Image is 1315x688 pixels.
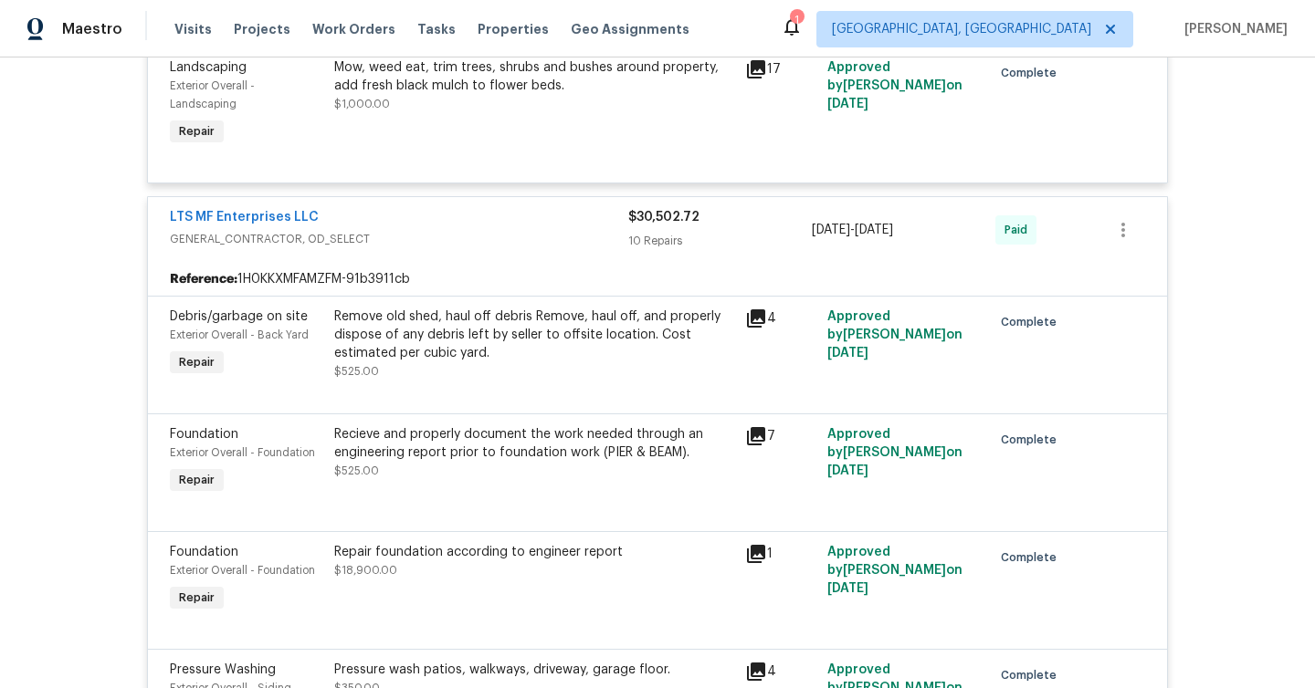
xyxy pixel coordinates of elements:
span: [GEOGRAPHIC_DATA], [GEOGRAPHIC_DATA] [832,20,1091,38]
span: $525.00 [334,366,379,377]
span: [DATE] [855,224,893,236]
span: Exterior Overall - Foundation [170,447,315,458]
span: Repair [172,122,222,141]
span: $525.00 [334,465,379,476]
span: [DATE] [827,347,868,360]
div: 4 [745,308,816,329]
span: Exterior Overall - Back Yard [170,329,309,340]
span: Debris/garbage on site [170,310,308,323]
span: Maestro [62,20,122,38]
a: LTS MF Enterprises LLC [170,211,319,224]
span: Complete [1001,313,1064,331]
div: 1 [790,11,803,29]
span: [DATE] [812,224,850,236]
span: [PERSON_NAME] [1177,20,1288,38]
span: Complete [1001,666,1064,684]
span: Approved by [PERSON_NAME] on [827,428,963,477]
span: Complete [1001,64,1064,82]
span: Projects [234,20,290,38]
span: [DATE] [827,582,868,595]
span: $18,900.00 [334,565,397,576]
span: Foundation [170,428,238,441]
span: Repair [172,353,222,371]
span: Tasks [417,23,456,36]
div: Remove old shed, haul off debris Remove, haul off, and properly dispose of any debris left by sel... [334,308,734,362]
div: 10 Repairs [628,232,812,250]
span: $30,502.72 [628,211,700,224]
span: Paid [1005,221,1035,239]
div: 17 [745,58,816,80]
div: Recieve and properly document the work needed through an engineering report prior to foundation w... [334,425,734,462]
span: Visits [174,20,212,38]
span: Properties [478,20,549,38]
div: Mow, weed eat, trim trees, shrubs and bushes around property, add fresh black mulch to flower beds. [334,58,734,95]
b: Reference: [170,270,237,288]
span: Exterior Overall - Landscaping [170,80,255,109]
div: 4 [745,661,816,683]
span: GENERAL_CONTRACTOR, OD_SELECT [170,230,628,248]
span: - [812,221,893,239]
span: Approved by [PERSON_NAME] on [827,61,963,110]
span: [DATE] [827,464,868,477]
span: Geo Assignments [571,20,689,38]
div: Repair foundation according to engineer report [334,543,734,561]
span: Repair [172,589,222,607]
span: Complete [1001,431,1064,449]
span: Approved by [PERSON_NAME] on [827,310,963,360]
span: Pressure Washing [170,663,276,676]
div: 7 [745,425,816,447]
span: Foundation [170,546,238,558]
span: $1,000.00 [334,99,390,109]
span: Exterior Overall - Foundation [170,565,315,576]
span: Repair [172,471,222,489]
span: [DATE] [827,98,868,110]
span: Landscaping [170,61,247,74]
span: Work Orders [312,20,395,38]
div: 1 [745,543,816,565]
div: Pressure wash patios, walkways, driveway, garage floor. [334,661,734,679]
span: Complete [1001,548,1064,567]
div: 1H0KKXMFAMZFM-91b3911cb [148,263,1167,296]
span: Approved by [PERSON_NAME] on [827,546,963,595]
